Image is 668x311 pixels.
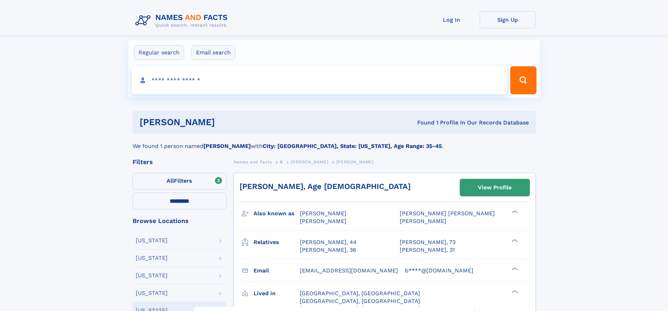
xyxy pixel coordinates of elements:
[134,45,184,60] label: Regular search
[234,157,272,166] a: Names and Facts
[300,210,346,217] span: [PERSON_NAME]
[136,238,168,243] div: [US_STATE]
[254,208,300,219] h3: Also known as
[140,118,316,127] h1: [PERSON_NAME]
[133,11,234,30] img: Logo Names and Facts
[133,173,227,190] label: Filters
[400,238,456,246] a: [PERSON_NAME], 73
[480,11,536,28] a: Sign Up
[133,159,227,165] div: Filters
[300,298,420,304] span: [GEOGRAPHIC_DATA], [GEOGRAPHIC_DATA]
[400,218,446,224] span: [PERSON_NAME]
[316,119,529,127] div: Found 1 Profile In Our Records Database
[239,182,411,191] a: [PERSON_NAME], Age [DEMOGRAPHIC_DATA]
[510,238,518,243] div: ❯
[300,246,356,254] a: [PERSON_NAME], 36
[291,157,328,166] a: [PERSON_NAME]
[460,179,529,196] a: View Profile
[300,290,420,297] span: [GEOGRAPHIC_DATA], [GEOGRAPHIC_DATA]
[280,157,283,166] a: B
[191,45,235,60] label: Email search
[136,273,168,278] div: [US_STATE]
[136,290,168,296] div: [US_STATE]
[510,210,518,214] div: ❯
[424,11,480,28] a: Log In
[133,134,536,150] div: We found 1 person named with .
[263,143,442,149] b: City: [GEOGRAPHIC_DATA], State: [US_STATE], Age Range: 35-45
[254,236,300,248] h3: Relatives
[478,180,512,196] div: View Profile
[133,218,227,224] div: Browse Locations
[254,265,300,277] h3: Email
[300,218,346,224] span: [PERSON_NAME]
[400,210,495,217] span: [PERSON_NAME] [PERSON_NAME]
[203,143,251,149] b: [PERSON_NAME]
[136,255,168,261] div: [US_STATE]
[291,160,328,164] span: [PERSON_NAME]
[300,267,398,274] span: [EMAIL_ADDRESS][DOMAIN_NAME]
[510,66,536,94] button: Search Button
[254,288,300,299] h3: Lived in
[300,238,357,246] a: [PERSON_NAME], 44
[336,160,374,164] span: [PERSON_NAME]
[400,246,455,254] a: [PERSON_NAME], 31
[167,177,174,184] span: All
[132,66,507,94] input: search input
[510,266,518,271] div: ❯
[280,160,283,164] span: B
[510,289,518,294] div: ❯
